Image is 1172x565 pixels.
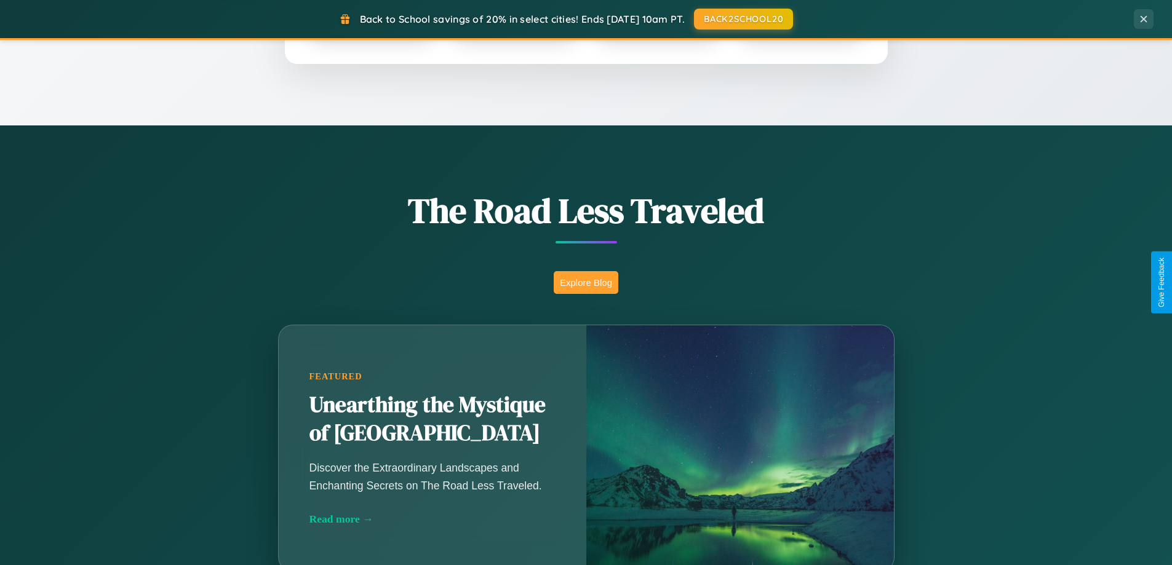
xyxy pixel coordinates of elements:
[554,271,618,294] button: Explore Blog
[1157,258,1166,307] div: Give Feedback
[694,9,793,30] button: BACK2SCHOOL20
[309,391,556,448] h2: Unearthing the Mystique of [GEOGRAPHIC_DATA]
[217,187,955,234] h1: The Road Less Traveled
[360,13,685,25] span: Back to School savings of 20% in select cities! Ends [DATE] 10am PT.
[309,371,556,382] div: Featured
[309,459,556,494] p: Discover the Extraordinary Landscapes and Enchanting Secrets on The Road Less Traveled.
[309,513,556,526] div: Read more →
